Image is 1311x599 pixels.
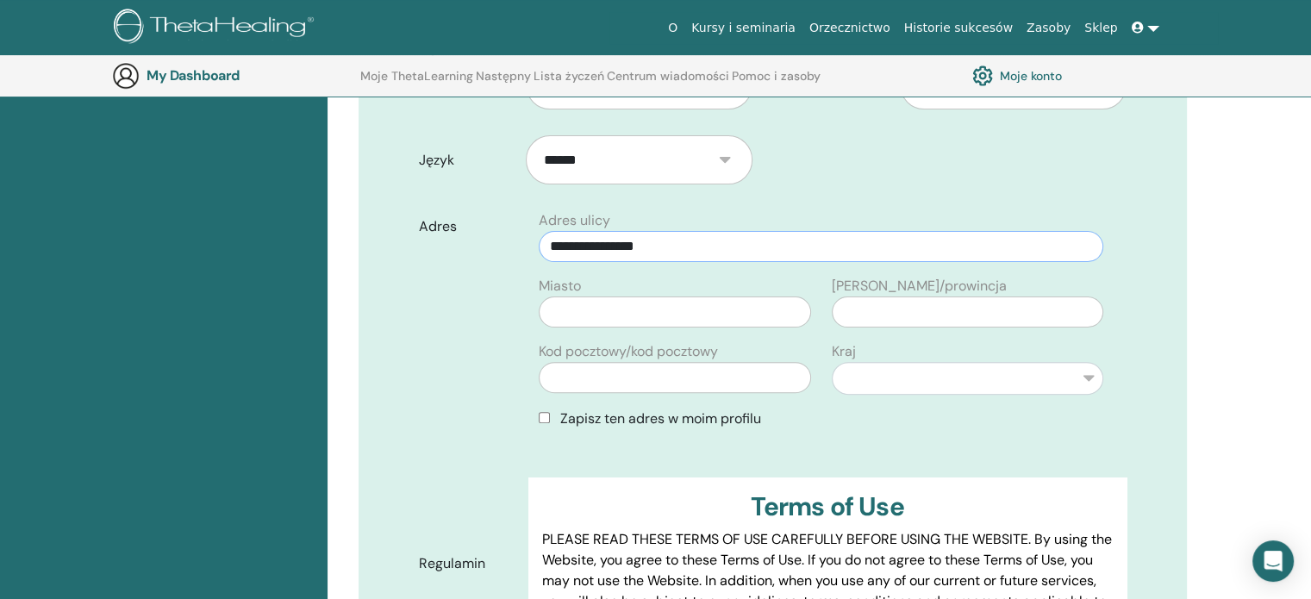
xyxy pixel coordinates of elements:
[360,69,473,97] a: Moje ThetaLearning
[1077,12,1124,44] a: Sklep
[406,210,528,243] label: Adres
[114,9,320,47] img: logo.png
[406,547,528,580] label: Regulamin
[147,67,319,84] h3: My Dashboard
[534,69,604,97] a: Lista życzeń
[732,69,821,97] a: Pomoc i zasoby
[972,61,1062,90] a: Moje konto
[539,210,610,231] label: Adres ulicy
[684,12,802,44] a: Kursy i seminaria
[972,61,993,90] img: cog.svg
[607,69,729,97] a: Centrum wiadomości
[542,491,1113,522] h3: Terms of Use
[1020,12,1077,44] a: Zasoby
[661,12,684,44] a: O
[832,276,1007,296] label: [PERSON_NAME]/prowincja
[1252,540,1294,582] div: Open Intercom Messenger
[897,12,1020,44] a: Historie sukcesów
[802,12,897,44] a: Orzecznictwo
[112,62,140,90] img: generic-user-icon.jpg
[560,409,761,427] span: Zapisz ten adres w moim profilu
[539,276,581,296] label: Miasto
[406,144,526,177] label: Język
[832,341,856,362] label: Kraj
[539,341,718,362] label: Kod pocztowy/kod pocztowy
[476,69,531,97] a: Następny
